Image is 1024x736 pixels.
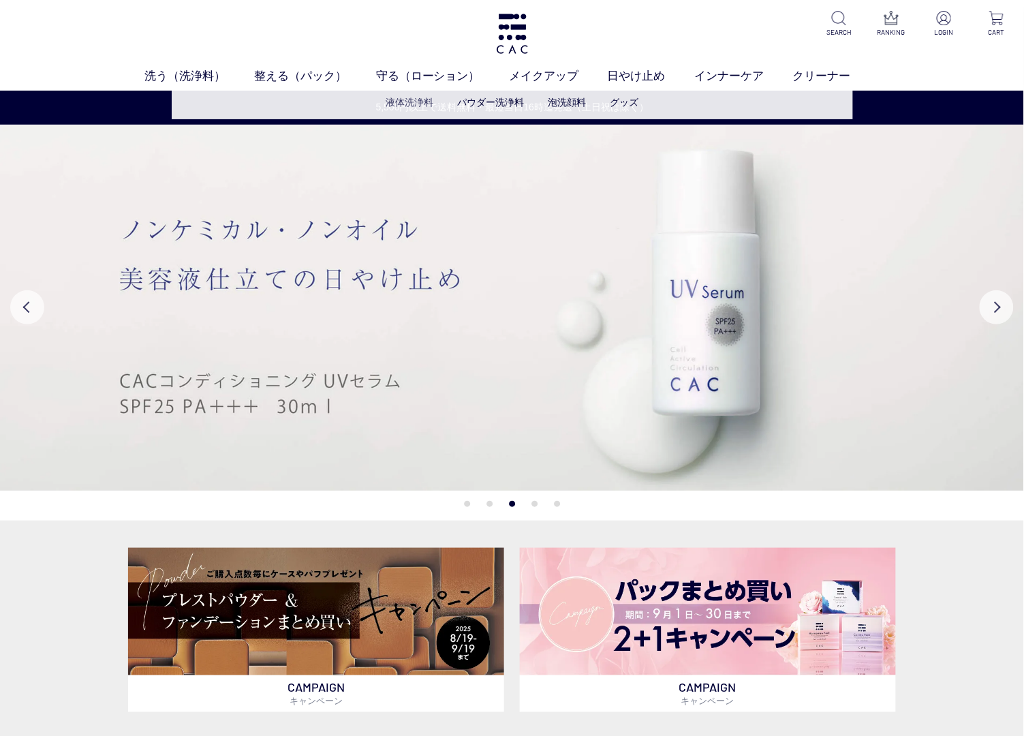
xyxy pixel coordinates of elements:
[793,67,880,85] a: クリーナー
[927,27,961,37] p: LOGIN
[10,290,44,324] button: Previous
[980,11,1013,37] a: CART
[376,67,509,85] a: 守る（ローション）
[980,290,1014,324] button: Next
[520,675,896,712] p: CAMPAIGN
[509,67,607,85] a: メイクアップ
[822,27,856,37] p: SEARCH
[290,696,343,707] span: キャンペーン
[457,97,524,108] a: パウダー洗浄料
[548,97,586,108] a: 泡洗顔料
[980,27,1013,37] p: CART
[520,548,896,675] img: パックキャンペーン2+1
[254,67,375,85] a: 整える（パック）
[554,501,560,507] button: 5 of 5
[608,67,694,85] a: 日やけ止め
[520,548,896,712] a: パックキャンペーン2+1 パックキャンペーン2+1 CAMPAIGNキャンペーン
[927,11,961,37] a: LOGIN
[128,548,504,675] img: ベースメイクキャンペーン
[681,696,734,707] span: キャンペーン
[464,501,470,507] button: 1 of 5
[531,501,538,507] button: 4 of 5
[144,67,254,85] a: 洗う（洗浄料）
[875,27,908,37] p: RANKING
[1,100,1024,114] a: 5,500円以上で送料無料・最短当日16時迄発送（土日祝は除く）
[495,14,530,54] img: logo
[486,501,493,507] button: 2 of 5
[386,97,433,108] a: 液体洗浄料
[822,11,856,37] a: SEARCH
[128,675,504,712] p: CAMPAIGN
[509,501,515,507] button: 3 of 5
[875,11,908,37] a: RANKING
[694,67,792,85] a: インナーケア
[610,97,638,108] a: グッズ
[128,548,504,712] a: ベースメイクキャンペーン ベースメイクキャンペーン CAMPAIGNキャンペーン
